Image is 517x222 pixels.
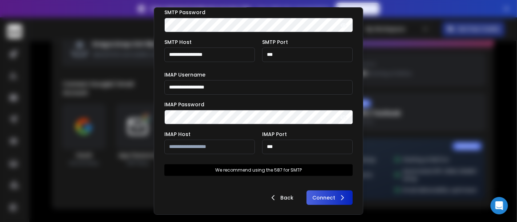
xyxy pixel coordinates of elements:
button: Back [263,190,299,205]
label: IMAP Host [164,132,191,137]
label: IMAP Username [164,72,205,77]
p: We recommend using the 587 for SMTP [215,167,302,173]
label: SMTP Port [262,40,288,45]
label: IMAP Password [164,102,204,107]
label: IMAP Port [262,132,287,137]
button: Connect [306,190,353,205]
label: SMTP Host [164,40,192,45]
div: Open Intercom Messenger [490,197,508,214]
label: SMTP Password [164,10,205,15]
